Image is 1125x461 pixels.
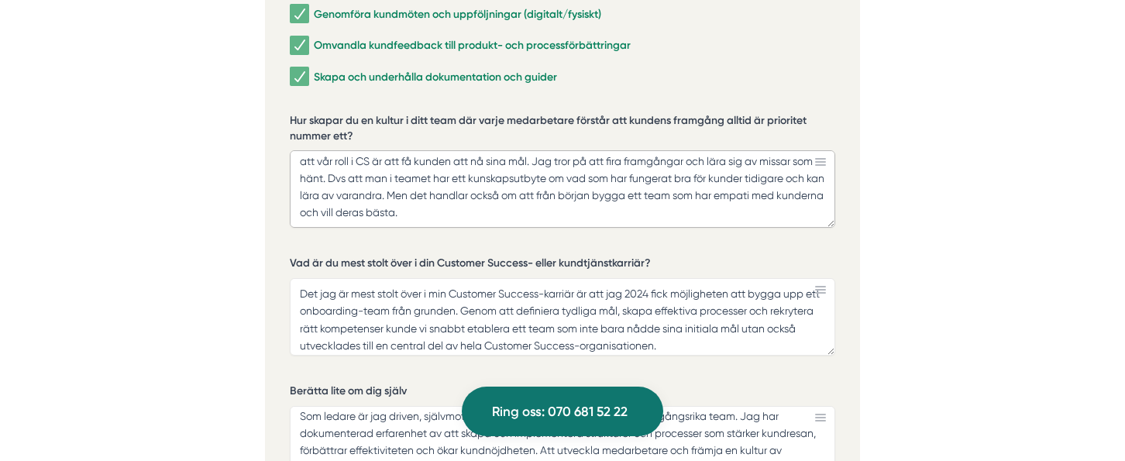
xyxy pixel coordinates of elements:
input: Skapa och underhålla dokumentation och guider [290,69,308,84]
input: Genomföra kundmöten och uppföljningar (digitalt/fysiskt) [290,6,308,22]
input: Omvandla kundfeedback till produkt- och processförbättringar [290,38,308,53]
span: Ring oss: 070 681 52 22 [492,401,628,422]
a: Ring oss: 070 681 52 22 [462,387,663,436]
label: Vad är du mest stolt över i din Customer Success- eller kundtjänstkarriär? [290,256,835,275]
label: Berätta lite om dig själv [290,384,835,403]
label: Hur skapar du en kultur i ditt team där varje medarbetare förstår att kundens framgång alltid är ... [290,113,835,147]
